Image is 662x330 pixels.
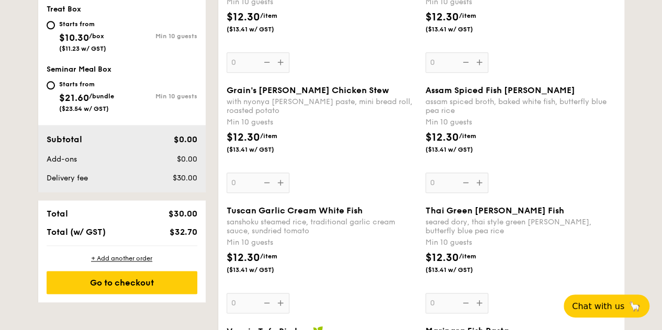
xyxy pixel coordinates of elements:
[59,105,109,112] span: ($23.54 w/ GST)
[227,117,417,128] div: Min 10 guests
[59,20,106,28] div: Starts from
[425,218,616,235] div: seared dory, thai style green [PERSON_NAME], butterfly blue pea rice
[89,93,114,100] span: /bundle
[425,85,575,95] span: Assam Spiced Fish [PERSON_NAME]
[47,65,111,74] span: Seminar Meal Box
[459,253,476,260] span: /item
[459,132,476,140] span: /item
[59,32,89,43] span: $10.30
[572,301,624,311] span: Chat with us
[227,11,260,24] span: $12.30
[47,254,197,263] div: + Add another order
[629,300,641,312] span: 🦙
[47,174,88,183] span: Delivery fee
[47,227,106,237] span: Total (w/ GST)
[122,93,197,100] div: Min 10 guests
[260,12,277,19] span: /item
[425,252,459,264] span: $12.30
[564,294,649,317] button: Chat with us🦙
[47,5,81,14] span: Treat Box
[425,266,497,274] span: ($13.41 w/ GST)
[227,206,363,215] span: Tuscan Garlic Cream White Fish
[172,174,197,183] span: $30.00
[47,134,82,144] span: Subtotal
[176,155,197,164] span: $0.00
[260,253,277,260] span: /item
[168,209,197,219] span: $30.00
[47,81,55,89] input: Starts from$21.60/bundle($23.54 w/ GST)Min 10 guests
[227,252,260,264] span: $12.30
[425,237,616,248] div: Min 10 guests
[59,92,89,104] span: $21.60
[227,131,260,144] span: $12.30
[47,271,197,294] div: Go to checkout
[227,25,298,33] span: ($13.41 w/ GST)
[425,117,616,128] div: Min 10 guests
[59,80,114,88] div: Starts from
[227,145,298,154] span: ($13.41 w/ GST)
[425,11,459,24] span: $12.30
[425,145,497,154] span: ($13.41 w/ GST)
[47,21,55,29] input: Starts from$10.30/box($11.23 w/ GST)Min 10 guests
[425,206,564,215] span: Thai Green [PERSON_NAME] Fish
[59,45,106,52] span: ($11.23 w/ GST)
[260,132,277,140] span: /item
[227,97,417,115] div: with nyonya [PERSON_NAME] paste, mini bread roll, roasted potato
[227,218,417,235] div: sanshoku steamed rice, traditional garlic cream sauce, sundried tomato
[227,237,417,248] div: Min 10 guests
[47,155,77,164] span: Add-ons
[173,134,197,144] span: $0.00
[227,266,298,274] span: ($13.41 w/ GST)
[122,32,197,40] div: Min 10 guests
[425,25,497,33] span: ($13.41 w/ GST)
[459,12,476,19] span: /item
[425,97,616,115] div: assam spiced broth, baked white fish, butterfly blue pea rice
[47,209,68,219] span: Total
[425,131,459,144] span: $12.30
[169,227,197,237] span: $32.70
[89,32,104,40] span: /box
[227,85,389,95] span: Grain's [PERSON_NAME] Chicken Stew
